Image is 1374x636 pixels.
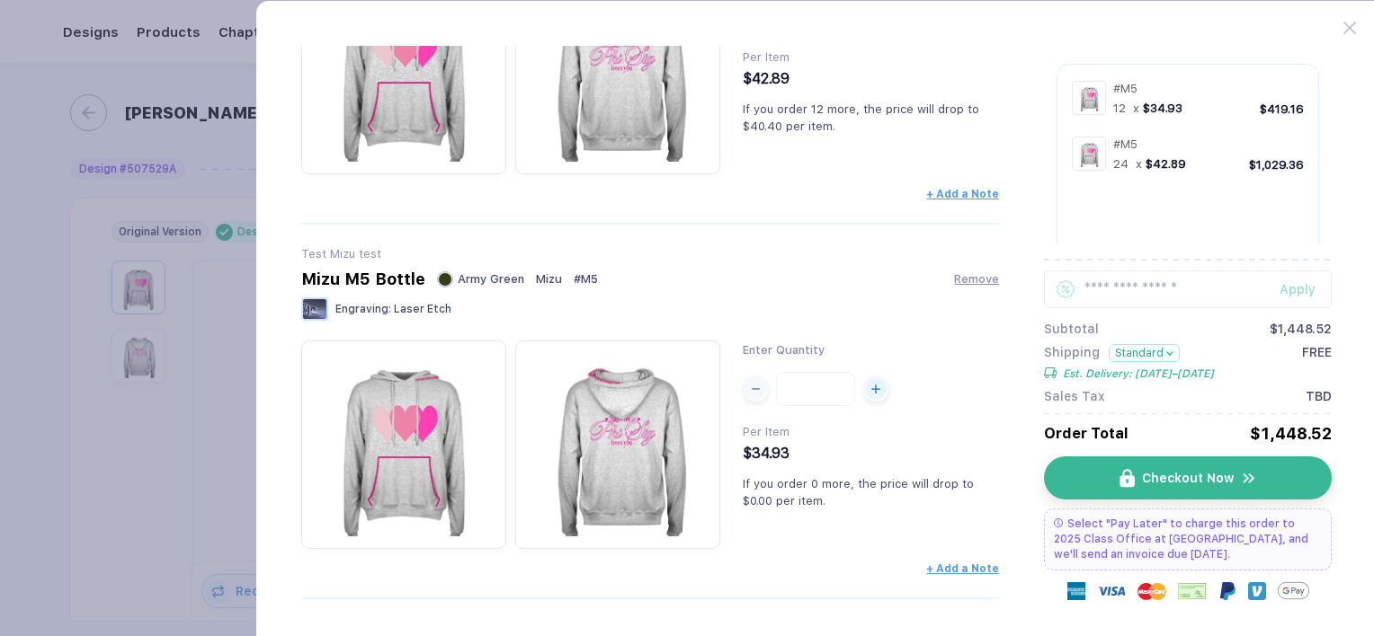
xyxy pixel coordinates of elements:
span: Est. Delivery: [DATE]–[DATE] [1063,367,1214,380]
div: $1,029.36 [1249,158,1304,172]
div: Mizu M5 Bottle [301,269,425,288]
div: Select "Pay Later" to charge this order to 2025 Class Office at [GEOGRAPHIC_DATA], and we'll send... [1044,508,1331,570]
img: pay later [1054,518,1063,527]
img: 1758291989868bbtqr_nt_front.png [1075,140,1102,167]
div: $419.16 [1260,102,1304,116]
span: # M5 [1113,82,1138,95]
img: visa [1097,577,1126,605]
span: $34.93 [1143,102,1182,115]
span: If you order 12 more, the price will drop to $40.40 per item. [743,102,979,133]
span: $34.93 [743,445,790,462]
button: Remove [954,272,999,286]
div: $1,448.52 [1250,424,1332,443]
img: 1758292539079ujeyt_nt_back.png [524,349,711,536]
span: Sales Tax [1044,389,1105,403]
img: master-card [1138,577,1166,605]
img: express [1067,582,1085,600]
span: Shipping [1044,345,1100,362]
span: # M5 [1113,137,1138,151]
button: + Add a Note [926,562,999,575]
img: Google Pay [1278,575,1309,606]
img: 1758292539079cvzrf_nt_front.png [310,349,497,536]
img: icon [1120,469,1135,488]
span: Mizu [536,272,562,286]
span: Per Item [743,425,790,438]
div: $1,448.52 [1270,322,1332,336]
span: x [1133,102,1139,115]
div: Test Mizu test [301,247,1000,261]
span: $42.89 [743,70,790,87]
img: Paypal [1218,582,1236,600]
span: Order Total [1044,425,1129,442]
span: 24 [1113,157,1129,171]
span: $42.89 [1146,157,1186,171]
button: + Add a Note [926,188,999,200]
img: Venmo [1248,582,1266,600]
img: Engraving [301,297,328,321]
span: TBD [1306,389,1332,403]
span: 12 [1113,102,1126,115]
span: Laser Etch [394,303,451,315]
span: Per Item [743,50,790,64]
button: Apply [1257,270,1332,308]
span: Enter Quantity [743,343,825,357]
img: 1758292539079cvzrf_nt_front.png [1075,84,1102,111]
span: x [1136,157,1142,171]
span: Subtotal [1044,322,1099,336]
div: Apply [1280,282,1332,296]
span: # M5 [574,272,598,286]
button: Standard [1109,344,1180,362]
span: FREE [1302,345,1332,380]
button: iconCheckout Nowicon [1044,456,1331,499]
img: cheque [1178,582,1207,600]
span: Engraving : [335,303,391,315]
span: If you order 0 more, the price will drop to $0.00 per item. [743,477,974,508]
span: Checkout Now [1142,471,1234,485]
span: Army Green [458,272,524,286]
img: icon [1241,470,1257,487]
